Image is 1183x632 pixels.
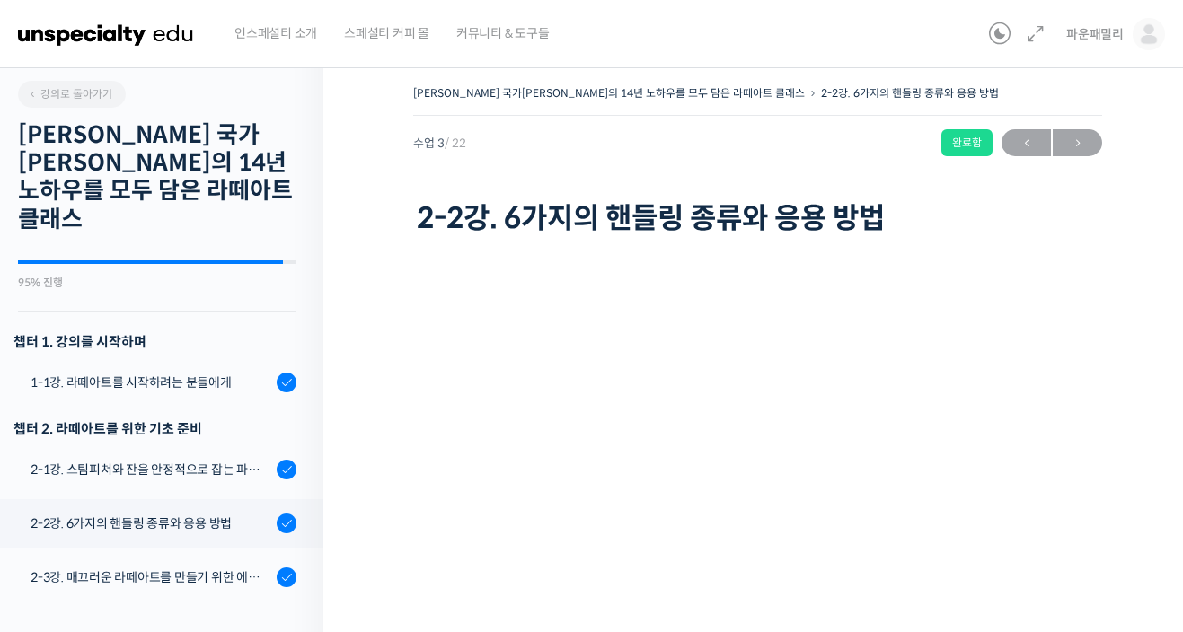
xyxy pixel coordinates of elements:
[1066,26,1124,42] span: 파운패밀리
[18,81,126,108] a: 강의로 돌아가기
[1053,131,1102,155] span: →
[1053,129,1102,156] a: 다음→
[417,201,1099,235] h1: 2-2강. 6가지의 핸들링 종류와 응용 방법
[27,87,112,101] span: 강의로 돌아가기
[941,129,993,156] div: 완료함
[13,417,296,441] div: 챕터 2. 라떼아트를 위한 기초 준비
[31,513,271,533] div: 2-2강. 6가지의 핸들링 종류와 응용 방법
[445,136,466,151] span: / 22
[821,86,999,100] a: 2-2강. 6가지의 핸들링 종류와 응용 방법
[31,567,271,587] div: 2-3강. 매끄러운 라떼아트를 만들기 위한 에스프레소 추출 방법
[31,460,271,479] div: 2-1강. 스팀피쳐와 잔을 안정적으로 잡는 파지법 공식
[1002,131,1051,155] span: ←
[18,121,296,233] h2: [PERSON_NAME] 국가[PERSON_NAME]의 14년 노하우를 모두 담은 라떼아트 클래스
[1002,129,1051,156] a: ←이전
[13,329,296,354] h3: 챕터 1. 강의를 시작하며
[413,137,466,149] span: 수업 3
[413,86,805,100] a: [PERSON_NAME] 국가[PERSON_NAME]의 14년 노하우를 모두 담은 라떼아트 클래스
[31,373,271,392] div: 1-1강. 라떼아트를 시작하려는 분들에게
[18,277,296,288] div: 95% 진행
